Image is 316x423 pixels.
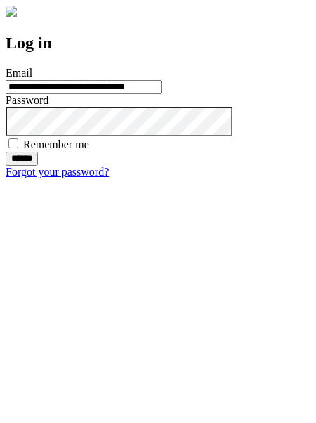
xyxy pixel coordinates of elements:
label: Password [6,94,48,106]
label: Remember me [23,138,89,150]
img: logo-4e3dc11c47720685a147b03b5a06dd966a58ff35d612b21f08c02c0306f2b779.png [6,6,17,17]
label: Email [6,67,32,79]
h2: Log in [6,34,310,53]
a: Forgot your password? [6,166,109,178]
